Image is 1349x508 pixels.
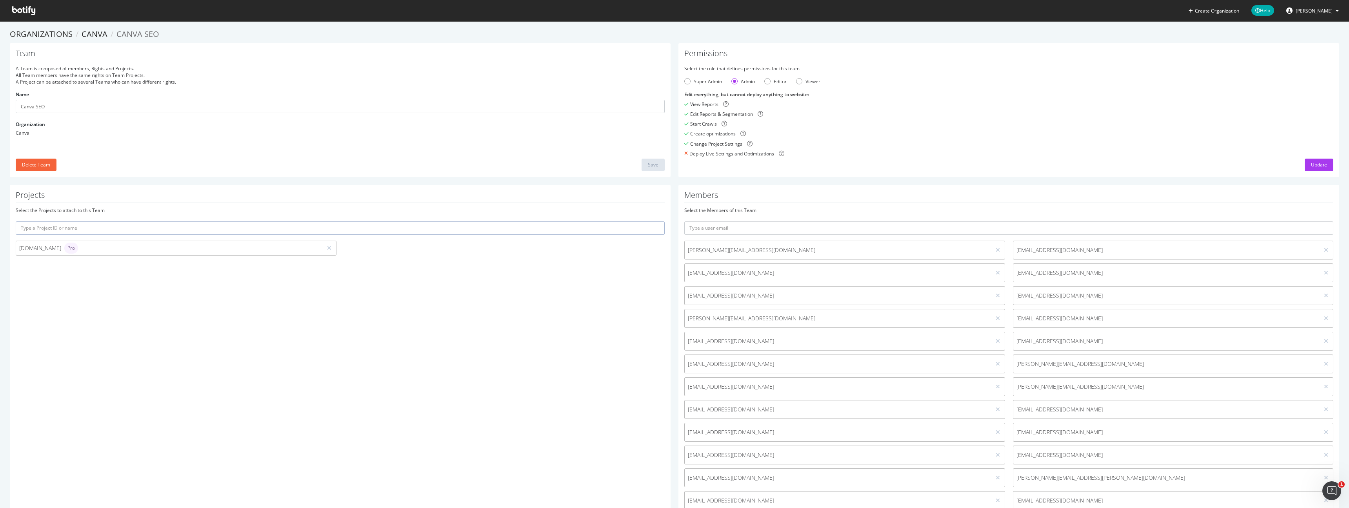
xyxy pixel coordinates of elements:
[16,207,665,214] div: Select the Projects to attach to this Team
[1016,314,1316,322] span: [EMAIL_ADDRESS][DOMAIN_NAME]
[1016,497,1316,504] span: [EMAIL_ADDRESS][DOMAIN_NAME]
[1016,292,1316,300] span: [EMAIL_ADDRESS][DOMAIN_NAME]
[16,49,665,61] h1: Team
[1016,269,1316,277] span: [EMAIL_ADDRESS][DOMAIN_NAME]
[16,221,665,235] input: Type a Project ID or name
[116,29,159,39] span: Canva SEO
[690,101,718,108] div: View Reports
[690,121,717,127] div: Start Crawls
[16,91,29,98] label: Name
[16,159,56,171] button: Delete Team
[741,78,755,85] div: Admin
[1016,428,1316,436] span: [EMAIL_ADDRESS][DOMAIN_NAME]
[16,191,665,203] h1: Projects
[16,121,45,128] label: Organization
[16,65,665,85] div: A Team is composed of members, Rights and Projects. All Team members have the same rights on Team...
[684,191,1333,203] h1: Members
[1251,5,1274,16] span: Help
[1016,337,1316,345] span: [EMAIL_ADDRESS][DOMAIN_NAME]
[1016,360,1316,368] span: [PERSON_NAME][EMAIL_ADDRESS][DOMAIN_NAME]
[1322,481,1341,500] iframe: Intercom live chat
[1311,161,1327,168] div: Update
[19,243,319,254] div: [DOMAIN_NAME]
[688,474,988,482] span: [EMAIL_ADDRESS][DOMAIN_NAME]
[694,78,722,85] div: Super Admin
[684,207,1333,214] div: Select the Members of this Team
[688,428,988,436] span: [EMAIL_ADDRESS][DOMAIN_NAME]
[1305,159,1333,171] button: Update
[774,78,787,85] div: Editor
[16,130,665,136] div: Canva
[796,78,820,85] div: Viewer
[1016,474,1316,482] span: [PERSON_NAME][EMAIL_ADDRESS][PERSON_NAME][DOMAIN_NAME]
[688,314,988,322] span: [PERSON_NAME][EMAIL_ADDRESS][DOMAIN_NAME]
[10,29,73,39] a: Organizations
[22,161,50,168] div: Delete Team
[642,159,665,171] button: Save
[16,100,665,113] input: Name
[1280,4,1345,17] button: [PERSON_NAME]
[688,269,988,277] span: [EMAIL_ADDRESS][DOMAIN_NAME]
[648,161,658,168] div: Save
[690,130,736,137] div: Create optimizations
[1338,481,1345,488] span: 1
[684,91,1333,98] div: Edit everything, but cannot deploy anything to website :
[688,337,988,345] span: [EMAIL_ADDRESS][DOMAIN_NAME]
[1016,451,1316,459] span: [EMAIL_ADDRESS][DOMAIN_NAME]
[10,29,1339,40] ol: breadcrumbs
[688,406,988,413] span: [EMAIL_ADDRESS][DOMAIN_NAME]
[688,497,988,504] span: [EMAIL_ADDRESS][DOMAIN_NAME]
[684,221,1333,235] input: Type a user email
[67,246,75,250] span: Pro
[688,451,988,459] span: [EMAIL_ADDRESS][DOMAIN_NAME]
[689,150,774,157] div: Deploy Live Settings and Optimizations
[690,111,753,117] div: Edit Reports & Segmentation
[82,29,107,39] a: Canva
[1016,406,1316,413] span: [EMAIL_ADDRESS][DOMAIN_NAME]
[805,78,820,85] div: Viewer
[688,246,988,254] span: [PERSON_NAME][EMAIL_ADDRESS][DOMAIN_NAME]
[1296,7,1333,14] span: An Nguyen
[690,141,742,147] div: Change Project Settings
[764,78,787,85] div: Editor
[688,383,988,391] span: [EMAIL_ADDRESS][DOMAIN_NAME]
[1016,246,1316,254] span: [EMAIL_ADDRESS][DOMAIN_NAME]
[688,360,988,368] span: [EMAIL_ADDRESS][DOMAIN_NAME]
[684,65,1333,72] div: Select the role that defines permissions for this team
[1016,383,1316,391] span: [PERSON_NAME][EMAIL_ADDRESS][DOMAIN_NAME]
[684,78,722,85] div: Super Admin
[1188,7,1240,15] button: Create Organization
[684,49,1333,61] h1: Permissions
[64,243,78,254] div: brand label
[731,78,755,85] div: Admin
[688,292,988,300] span: [EMAIL_ADDRESS][DOMAIN_NAME]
